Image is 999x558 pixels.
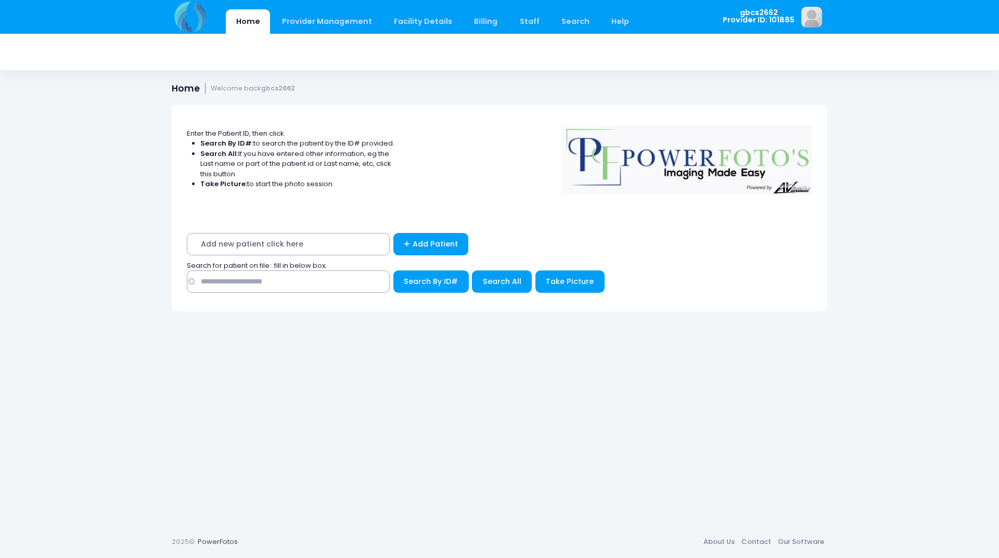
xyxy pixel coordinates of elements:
strong: Take Picture: [200,179,247,189]
small: Welcome back [211,85,295,93]
strong: Search All: [200,149,238,159]
span: gbcs2662 Provider ID: 101885 [723,9,795,24]
button: Take Picture [535,270,605,293]
button: Search All [472,270,532,293]
span: Search By ID# [404,276,458,287]
li: to start the photo session. [200,179,395,189]
a: Staff [509,9,549,34]
img: image [801,7,822,28]
span: Enter the Patient ID, then click [187,128,284,138]
a: Search [551,9,599,34]
span: Search All [483,276,521,287]
span: Add new patient click here [187,233,390,255]
span: Search for patient on file : fill in below box; [187,261,327,270]
a: Home [226,9,270,34]
span: Take Picture [546,276,594,287]
a: Contact [738,533,774,551]
a: Facility Details [384,9,463,34]
a: About Us [700,533,738,551]
button: Search By ID# [393,270,469,293]
a: Add Patient [393,233,469,255]
a: Our Software [774,533,827,551]
a: Billing [464,9,508,34]
strong: Search By ID#: [200,138,253,148]
li: If you have entered other information, eg the Last name or part of the patient id or Last name, e... [200,149,395,179]
li: to search the patient by the ID# provided. [200,138,395,149]
a: Provider Management [272,9,382,34]
a: Help [601,9,639,34]
span: 2025© [172,537,195,547]
a: PowerFotos [198,537,238,547]
img: Logo [557,118,817,195]
h1: Home [172,83,295,94]
strong: gbcs2662 [261,84,295,93]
